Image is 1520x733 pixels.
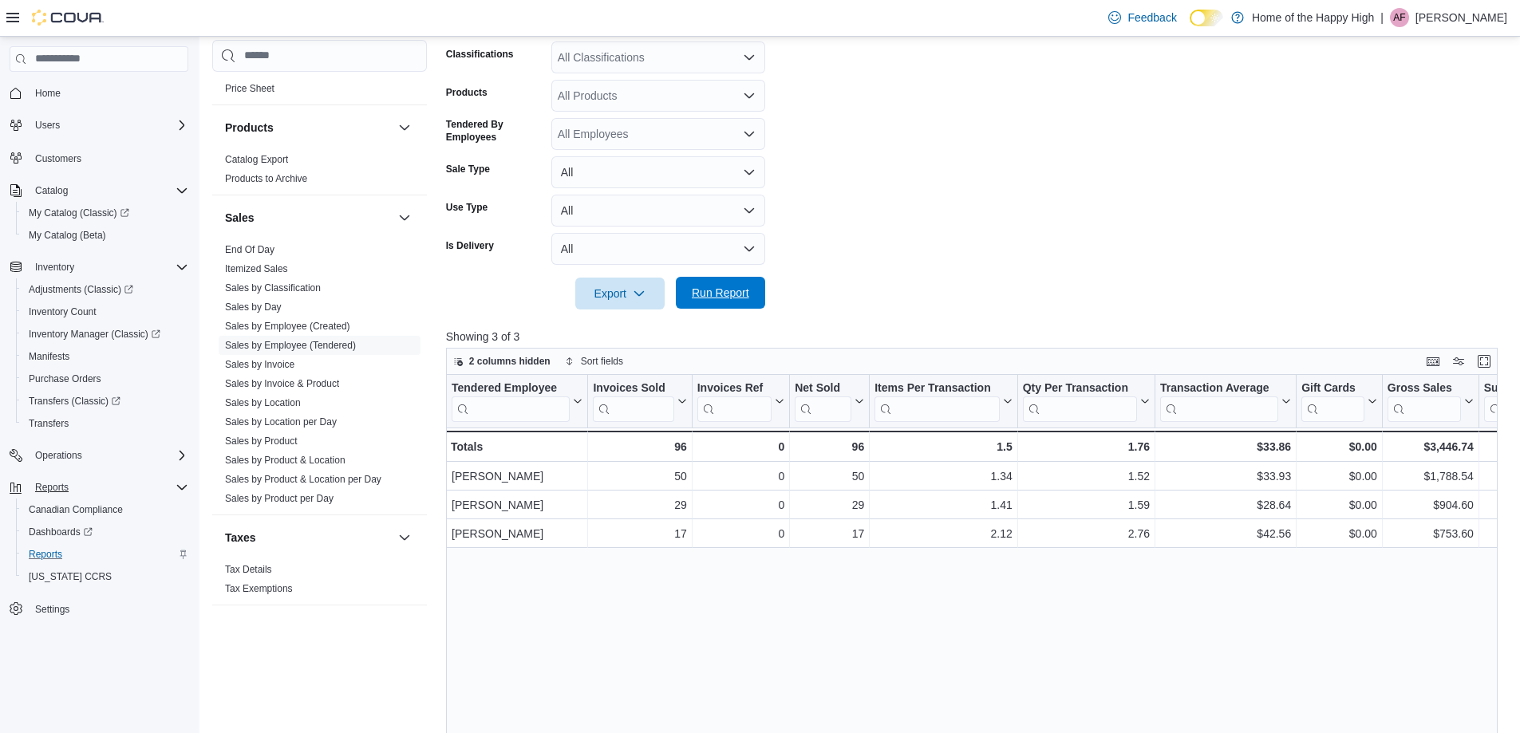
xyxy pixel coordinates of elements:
[35,481,69,494] span: Reports
[225,301,282,313] span: Sales by Day
[225,340,356,351] a: Sales by Employee (Tendered)
[16,390,195,412] a: Transfers (Classic)
[1380,8,1384,27] p: |
[35,87,61,100] span: Home
[29,283,133,296] span: Adjustments (Classic)
[1388,381,1474,422] button: Gross Sales
[585,278,655,309] span: Export
[225,282,321,294] span: Sales by Classification
[1423,352,1443,371] button: Keyboard shortcuts
[35,603,69,616] span: Settings
[35,449,82,462] span: Operations
[225,435,298,447] span: Sales by Product
[29,372,101,385] span: Purchase Orders
[29,478,188,497] span: Reports
[225,120,392,136] button: Products
[225,474,381,485] a: Sales by Product & Location per Day
[16,368,195,390] button: Purchase Orders
[22,280,140,299] a: Adjustments (Classic)
[29,258,81,277] button: Inventory
[1415,8,1507,27] p: [PERSON_NAME]
[212,240,427,514] div: Sales
[35,152,81,165] span: Customers
[1160,524,1291,543] div: $42.56
[1388,381,1461,396] div: Gross Sales
[874,437,1013,456] div: 1.5
[225,563,272,576] span: Tax Details
[795,381,864,422] button: Net Sold
[1023,524,1150,543] div: 2.76
[593,381,673,422] div: Invoices Sold
[452,381,582,422] button: Tendered Employee
[212,150,427,195] div: Products
[395,118,414,137] button: Products
[22,302,188,321] span: Inventory Count
[225,416,337,428] a: Sales by Location per Day
[1160,437,1291,456] div: $33.86
[22,302,103,321] a: Inventory Count
[225,378,339,389] a: Sales by Invoice & Product
[22,369,108,388] a: Purchase Orders
[1388,437,1474,456] div: $3,446.74
[446,163,490,175] label: Sale Type
[225,435,298,447] a: Sales by Product
[16,412,195,435] button: Transfers
[1160,467,1291,486] div: $33.93
[3,256,195,278] button: Inventory
[10,75,188,662] nav: Complex example
[29,417,69,430] span: Transfers
[16,499,195,521] button: Canadian Compliance
[452,495,582,514] div: [PERSON_NAME]
[22,414,75,433] a: Transfers
[29,116,66,135] button: Users
[1160,381,1278,396] div: Transaction Average
[697,524,784,543] div: 0
[29,116,188,135] span: Users
[16,345,195,368] button: Manifests
[1301,381,1377,422] button: Gift Cards
[452,381,570,422] div: Tendered Employee
[16,521,195,543] a: Dashboards
[225,358,294,371] span: Sales by Invoice
[22,567,118,586] a: [US_STATE] CCRS
[225,210,255,226] h3: Sales
[1301,495,1377,514] div: $0.00
[446,118,545,144] label: Tendered By Employees
[593,437,686,456] div: 96
[676,277,765,309] button: Run Report
[29,84,67,103] a: Home
[593,467,686,486] div: 50
[22,545,69,564] a: Reports
[22,369,188,388] span: Purchase Orders
[446,201,488,214] label: Use Type
[16,566,195,588] button: [US_STATE] CCRS
[451,437,582,456] div: Totals
[22,203,188,223] span: My Catalog (Classic)
[1160,381,1278,422] div: Transaction Average
[29,446,89,465] button: Operations
[29,207,129,219] span: My Catalog (Classic)
[29,328,160,341] span: Inventory Manager (Classic)
[1190,10,1223,26] input: Dark Mode
[225,454,345,467] span: Sales by Product & Location
[795,381,851,396] div: Net Sold
[593,381,673,396] div: Invoices Sold
[225,530,256,546] h3: Taxes
[29,258,188,277] span: Inventory
[697,381,772,396] div: Invoices Ref
[22,500,129,519] a: Canadian Compliance
[29,229,106,242] span: My Catalog (Beta)
[22,545,188,564] span: Reports
[692,285,749,301] span: Run Report
[225,321,350,332] a: Sales by Employee (Created)
[225,172,307,185] span: Products to Archive
[16,278,195,301] a: Adjustments (Classic)
[1388,524,1474,543] div: $753.60
[225,210,392,226] button: Sales
[446,48,514,61] label: Classifications
[225,455,345,466] a: Sales by Product & Location
[1022,381,1136,422] div: Qty Per Transaction
[1301,524,1377,543] div: $0.00
[29,395,120,408] span: Transfers (Classic)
